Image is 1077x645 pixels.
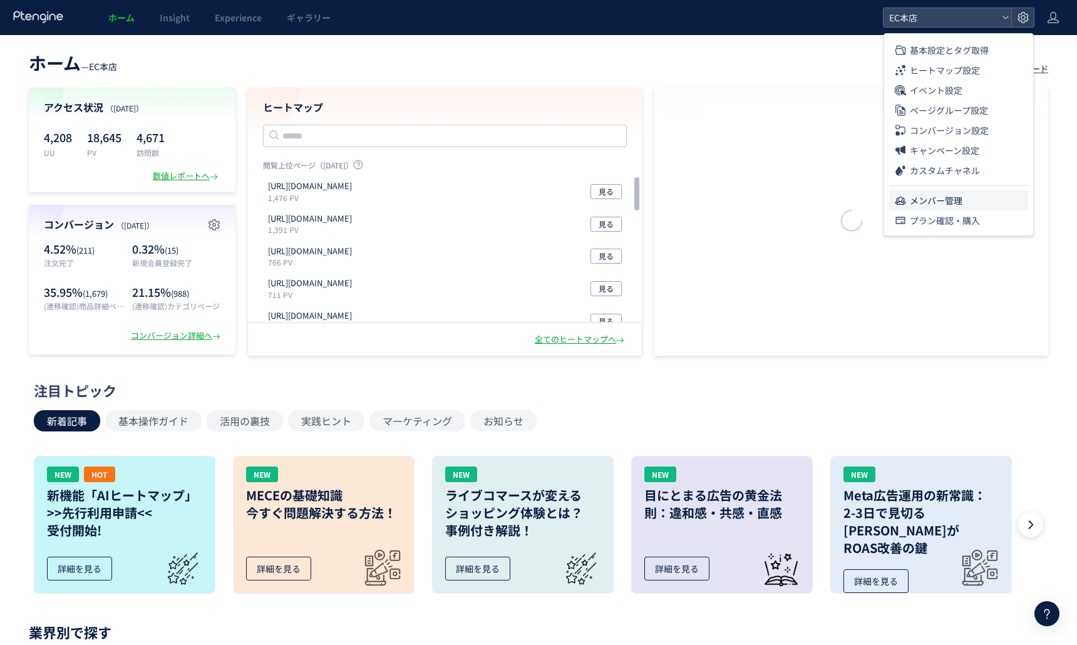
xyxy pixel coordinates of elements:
p: 注文完了 [44,257,126,268]
span: 見る [599,314,614,329]
div: HOT [84,467,115,482]
span: ホーム [29,50,81,75]
span: (1,679) [83,287,108,299]
h3: 目にとまる広告の黄金法則：違和感・共感・直感 [644,487,800,522]
p: PV [87,147,121,158]
button: 見る [590,184,622,199]
div: NEW [843,467,875,482]
p: 18,645 [87,127,121,147]
span: ページグループ設定 [910,100,988,120]
p: 0.32% [132,241,220,257]
p: UU [44,147,72,158]
p: 4,671 [137,127,165,147]
p: https://etvos.com/shop/g/gAF10530 [268,277,352,289]
h3: MECEの基礎知識 今すぐ問題解決する方法！ [246,487,401,522]
div: NEW [47,467,79,482]
button: 活用の裏技 [207,410,283,431]
a: NEWMECEの基礎知識今すぐ問題解決する方法！詳細を見る [233,456,415,594]
div: NEW [644,467,676,482]
span: Insight [160,11,190,24]
p: 訪問数 [137,147,165,158]
h3: 新機能「AIヒートマップ」 >>先行利用申請<< 受付開始! [47,487,202,539]
p: https://etvos.com/shop/cart/cart.aspx [268,245,352,257]
a: NEWライブコマースが変えるショッピング体験とは？事例付き解説！詳細を見る [432,456,614,594]
div: 詳細を見る [445,557,510,580]
button: 新着記事 [34,410,100,431]
span: ギャラリー [287,11,331,24]
h3: ライブコマースが変える ショッピング体験とは？ 事例付き解説！ [445,487,600,539]
p: 4.52% [44,241,126,257]
span: プラン確認・購入 [910,210,980,230]
span: コンバージョン設定 [910,120,989,140]
p: 35.95% [44,284,126,301]
span: (211) [76,244,95,256]
button: 見る [590,281,622,296]
p: 708 PV [268,322,357,333]
button: 見る [590,217,622,232]
p: https://etvos.com/shop/lp/make_perfectkit_standard.aspx [268,310,352,322]
span: （[DATE]） [116,220,154,230]
div: 詳細を見る [246,557,311,580]
h4: コンバージョン [44,217,220,232]
p: 766 PV [268,257,357,267]
span: (988) [171,287,189,299]
a: NEWHOT新機能「AIヒートマップ」>>先行利用申請<<受付開始!詳細を見る [34,456,215,594]
p: 711 PV [268,289,357,300]
span: 見る [599,249,614,264]
div: 詳細を見る [843,569,909,593]
p: https://etvos.com/shop/customer/menu.aspx [268,213,352,225]
p: (遷移確認)カテゴリページ [132,301,220,311]
h4: アクセス状況 [44,100,220,115]
span: 基本設定とタグ取得 [910,40,989,60]
span: 見る [599,217,614,232]
span: 見る [599,184,614,199]
span: イベント設定 [910,80,962,100]
button: お知らせ [470,410,537,431]
button: 基本操作ガイド [105,410,202,431]
p: 4,208 [44,127,72,147]
span: メンバー管理 [910,190,962,210]
button: 見る [590,314,622,329]
button: 見る [590,249,622,264]
div: NEW [246,467,278,482]
span: ホーム [108,11,135,24]
p: 1,391 PV [268,224,357,235]
span: キャンペーン設定 [910,140,979,160]
p: (遷移確認)商品詳細ページ [44,301,126,311]
div: コンバージョン詳細へ [131,330,223,342]
h4: ヒートマップ [263,100,627,115]
span: （[DATE]） [106,103,143,113]
div: NEW [445,467,477,482]
p: 新規会員登録完了 [132,257,220,268]
span: ヒートマップ設定 [910,60,980,80]
p: 21.15% [132,284,220,301]
div: 詳細を見る [47,557,112,580]
span: 見る [599,281,614,296]
div: 注目トピック [34,381,1037,400]
button: 実践ヒント [288,410,364,431]
div: 詳細を見る [644,557,709,580]
a: NEWMeta広告運用の新常識：2-3日で見切る[PERSON_NAME]がROAS改善の鍵詳細を見る [830,456,1012,594]
div: 全てのヒートマップへ [535,334,627,346]
p: 1,476 PV [268,192,357,203]
p: https://etvos.com/shop/default.aspx [268,180,352,192]
div: — [29,50,117,75]
span: EC本店 [885,8,997,27]
a: NEW目にとまる広告の黄金法則：違和感・共感・直感詳細を見る [631,456,813,594]
div: 数値レポートへ [153,170,220,182]
span: Experience [215,11,262,24]
span: カスタムチャネル [910,160,980,180]
span: (15) [165,244,178,256]
p: 業界別で探す [29,628,1048,636]
button: マーケティング [369,410,465,431]
p: 閲覧上位ページ（[DATE]） [263,160,627,175]
span: EC本店 [89,60,117,73]
h3: Meta広告運用の新常識： 2-3日で見切る[PERSON_NAME]が ROAS改善の鍵 [843,487,999,557]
